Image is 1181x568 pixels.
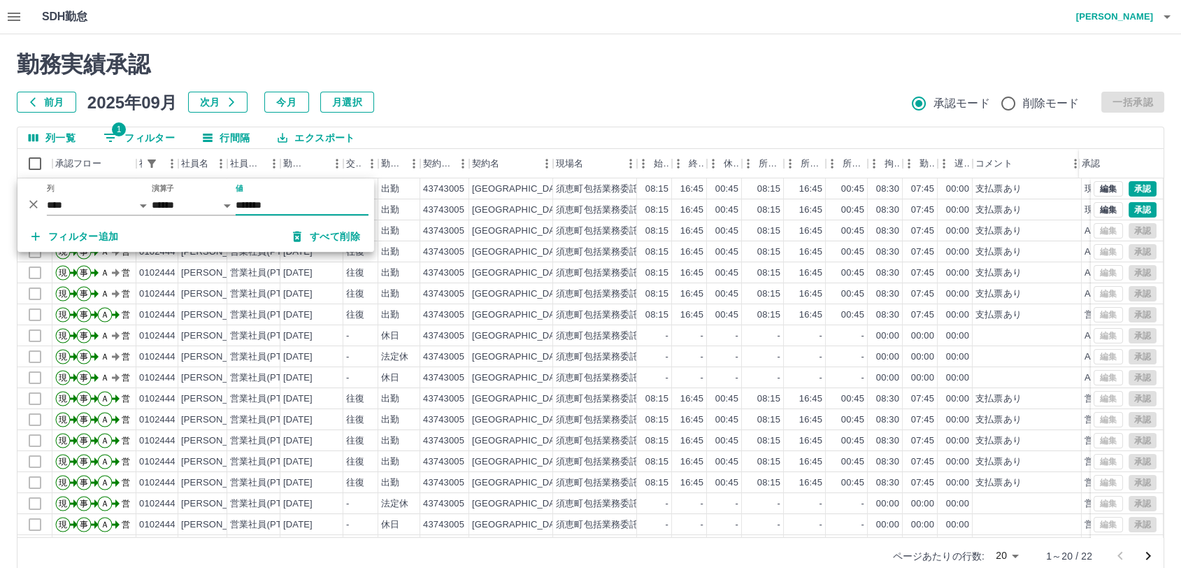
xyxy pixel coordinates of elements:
[666,329,668,343] div: -
[1023,95,1080,112] span: 削除モード
[799,287,822,301] div: 16:45
[911,267,934,280] div: 07:45
[885,149,900,178] div: 拘束
[689,149,704,178] div: 終業
[280,149,343,178] div: 勤務日
[1085,308,1149,322] div: 営業所長承認待
[80,352,88,362] text: 事
[1079,149,1152,178] div: 承認
[472,204,568,217] div: [GEOGRAPHIC_DATA]
[1085,267,1126,280] div: AM承認待
[736,350,738,364] div: -
[139,350,176,364] div: 0102444
[381,350,408,364] div: 法定休
[715,287,738,301] div: 00:45
[1085,225,1126,238] div: AM承認待
[946,246,969,259] div: 00:00
[59,310,67,320] text: 現
[17,127,87,148] button: 列選択
[472,308,568,322] div: [GEOGRAPHIC_DATA]
[472,329,568,343] div: [GEOGRAPHIC_DATA]
[381,287,399,301] div: 出勤
[188,92,248,113] button: 次月
[472,350,568,364] div: [GEOGRAPHIC_DATA]
[17,51,1164,78] h2: 勤務実績承認
[715,267,738,280] div: 00:45
[80,268,88,278] text: 事
[283,371,313,385] div: [DATE]
[861,350,864,364] div: -
[230,329,303,343] div: 営業社員(PT契約)
[680,267,703,280] div: 16:45
[620,153,641,174] button: メニュー
[423,371,464,385] div: 43743005
[152,183,174,194] label: 演算子
[841,287,864,301] div: 00:45
[911,183,934,196] div: 07:45
[975,267,1022,280] div: 支払票あり
[283,267,313,280] div: [DATE]
[911,371,934,385] div: 00:00
[181,350,257,364] div: [PERSON_NAME]
[799,183,822,196] div: 16:45
[472,225,568,238] div: [GEOGRAPHIC_DATA]
[472,246,568,259] div: [GEOGRAPHIC_DATA]
[1082,149,1100,178] div: 承認
[701,350,703,364] div: -
[1094,202,1123,218] button: 編集
[903,149,938,178] div: 勤務
[757,183,780,196] div: 08:15
[556,392,731,406] div: 須恵町包括業務委託（小中学校支援業務）
[17,92,76,113] button: 前月
[181,371,257,385] div: [PERSON_NAME]
[230,350,303,364] div: 営業社員(PT契約)
[819,329,822,343] div: -
[556,204,731,217] div: 須恵町包括業務委託（小中学校支援業務）
[672,149,707,178] div: 終業
[801,149,823,178] div: 所定終業
[381,246,399,259] div: 出勤
[1085,246,1126,259] div: AM承認待
[230,371,303,385] div: 営業社員(PT契約)
[841,246,864,259] div: 00:45
[843,149,865,178] div: 所定休憩
[59,331,67,341] text: 現
[757,392,780,406] div: 08:15
[861,371,864,385] div: -
[876,392,899,406] div: 08:30
[162,153,182,174] button: メニュー
[946,225,969,238] div: 00:00
[757,204,780,217] div: 08:15
[423,350,464,364] div: 43743005
[55,149,101,178] div: 承認フロー
[283,308,313,322] div: [DATE]
[101,373,109,383] text: Ａ
[472,371,568,385] div: [GEOGRAPHIC_DATA]
[101,268,109,278] text: Ａ
[841,308,864,322] div: 00:45
[1085,287,1126,301] div: AM承認待
[122,289,130,299] text: 営
[778,329,780,343] div: -
[472,149,499,178] div: 契約名
[799,225,822,238] div: 16:45
[645,225,668,238] div: 08:15
[876,246,899,259] div: 08:30
[841,267,864,280] div: 00:45
[975,183,1022,196] div: 支払票あり
[933,95,990,112] span: 承認モード
[236,183,243,194] label: 値
[975,392,1022,406] div: 支払票あり
[346,149,362,178] div: 交通費
[210,153,231,174] button: メニュー
[876,267,899,280] div: 08:30
[264,153,285,174] button: メニュー
[876,183,899,196] div: 08:30
[59,352,67,362] text: 現
[1085,392,1149,406] div: 営業所長承認待
[946,183,969,196] div: 00:00
[645,392,668,406] div: 08:15
[819,350,822,364] div: -
[701,329,703,343] div: -
[181,392,257,406] div: [PERSON_NAME]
